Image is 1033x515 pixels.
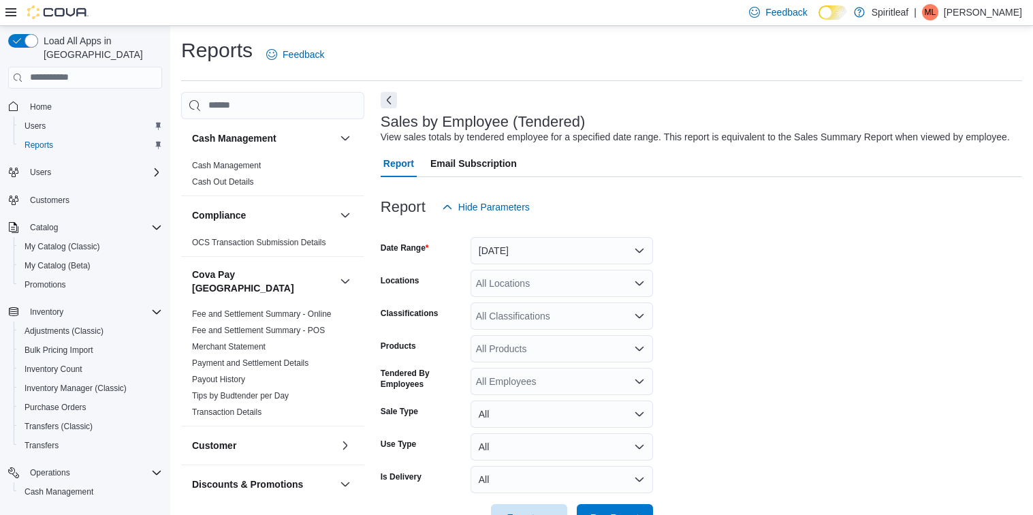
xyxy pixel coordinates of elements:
button: [DATE] [471,237,653,264]
span: Users [19,118,162,134]
a: Home [25,99,57,115]
button: Operations [25,465,76,481]
div: Compliance [181,234,364,256]
label: Date Range [381,243,429,253]
div: Malcolm L [922,4,938,20]
span: Merchant Statement [192,341,266,352]
button: Catalog [25,219,63,236]
a: Inventory Count [19,361,88,377]
button: Compliance [337,207,353,223]
button: Cova Pay [GEOGRAPHIC_DATA] [337,273,353,290]
button: Customer [192,439,334,452]
label: Products [381,341,416,352]
button: Cash Management [337,130,353,146]
label: Sale Type [381,406,418,417]
h1: Reports [181,37,253,64]
span: Inventory Manager (Classic) [25,383,127,394]
span: Feedback [283,48,324,61]
a: Payout History [192,375,245,384]
span: Transfers [25,440,59,451]
span: Cash Out Details [192,176,254,187]
span: Inventory Manager (Classic) [19,380,162,396]
span: Bulk Pricing Import [25,345,93,356]
p: Spiritleaf [872,4,908,20]
span: Customers [25,191,162,208]
button: Cash Management [14,482,168,501]
button: Inventory [3,302,168,322]
a: OCS Transaction Submission Details [192,238,326,247]
span: Report [383,150,414,177]
button: Customer [337,437,353,454]
a: Purchase Orders [19,399,92,416]
a: Adjustments (Classic) [19,323,109,339]
span: Catalog [25,219,162,236]
button: Discounts & Promotions [337,476,353,493]
span: Users [30,167,51,178]
button: Inventory Manager (Classic) [14,379,168,398]
button: Catalog [3,218,168,237]
span: My Catalog (Classic) [19,238,162,255]
button: Promotions [14,275,168,294]
a: Transfers (Classic) [19,418,98,435]
a: Cash Management [192,161,261,170]
span: Adjustments (Classic) [25,326,104,337]
span: Cash Management [25,486,93,497]
span: Operations [30,467,70,478]
span: Transaction Details [192,407,261,418]
button: Users [14,116,168,136]
a: Payment and Settlement Details [192,358,308,368]
a: Bulk Pricing Import [19,342,99,358]
span: Reports [19,137,162,153]
h3: Discounts & Promotions [192,478,303,491]
span: Customers [30,195,69,206]
a: Cash Out Details [192,177,254,187]
input: Dark Mode [819,5,847,20]
a: Inventory Manager (Classic) [19,380,132,396]
span: Hide Parameters [458,200,530,214]
span: Inventory Count [19,361,162,377]
p: [PERSON_NAME] [944,4,1022,20]
a: Fee and Settlement Summary - Online [192,309,332,319]
label: Tendered By Employees [381,368,465,390]
button: Reports [14,136,168,155]
span: Transfers (Classic) [25,421,93,432]
span: Inventory Count [25,364,82,375]
button: Purchase Orders [14,398,168,417]
button: Hide Parameters [436,193,535,221]
a: Feedback [261,41,330,68]
button: Users [3,163,168,182]
span: Payment and Settlement Details [192,358,308,369]
span: Inventory [25,304,162,320]
button: Open list of options [634,278,645,289]
h3: Report [381,199,426,215]
div: Cova Pay [GEOGRAPHIC_DATA] [181,306,364,426]
a: Transaction Details [192,407,261,417]
h3: Cash Management [192,131,276,145]
span: Cash Management [192,160,261,171]
span: Home [30,102,52,112]
div: Cash Management [181,157,364,196]
span: Promotions [25,279,66,290]
button: Next [381,92,397,108]
button: All [471,466,653,493]
button: Cash Management [192,131,334,145]
div: View sales totals by tendered employee for a specified date range. This report is equivalent to t... [381,130,1010,144]
span: Users [25,164,162,181]
button: Discounts & Promotions [192,478,334,491]
span: Transfers [19,437,162,454]
label: Classifications [381,308,439,319]
button: Cova Pay [GEOGRAPHIC_DATA] [192,268,334,295]
span: Tips by Budtender per Day [192,390,289,401]
span: Email Subscription [430,150,517,177]
span: Load All Apps in [GEOGRAPHIC_DATA] [38,34,162,61]
button: Operations [3,463,168,482]
a: Merchant Statement [192,342,266,352]
span: Operations [25,465,162,481]
button: All [471,433,653,461]
button: Customers [3,190,168,210]
a: My Catalog (Beta) [19,257,96,274]
button: Compliance [192,208,334,222]
span: Purchase Orders [19,399,162,416]
button: Open list of options [634,311,645,322]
